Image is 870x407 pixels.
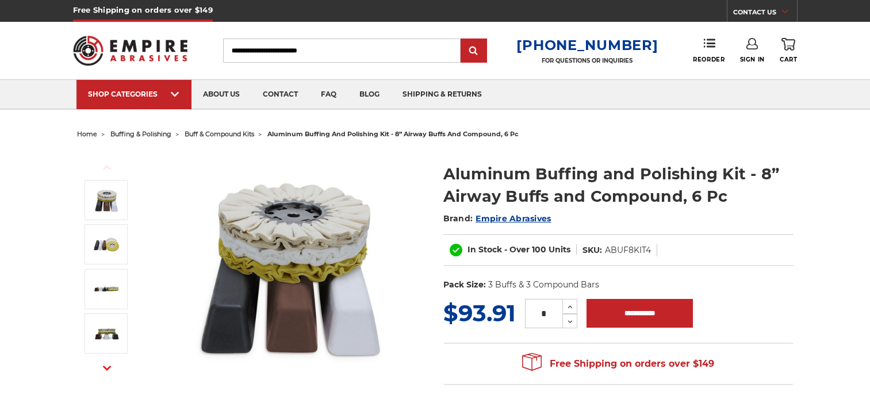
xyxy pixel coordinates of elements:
img: 8 inch airway buffing wheel and compound kit for aluminum [92,186,121,214]
a: Empire Abrasives [476,213,551,224]
a: faq [309,80,348,109]
input: Submit [462,40,485,63]
div: SHOP CATEGORIES [88,90,180,98]
a: blog [348,80,391,109]
img: 8 inch airway buffing wheel and compound kit for aluminum [175,151,405,381]
dt: Pack Size: [443,279,486,291]
span: Free Shipping on orders over $149 [522,352,714,375]
a: CONTACT US [733,6,797,22]
a: Cart [780,38,797,63]
img: Empire Abrasives [73,28,188,73]
dd: 3 Buffs & 3 Compound Bars [488,279,599,291]
a: buffing & polishing [110,130,171,138]
img: Aluminum 8 inch airway buffing wheel and compound kit [92,230,121,259]
dd: ABUF8KIT4 [605,244,651,256]
a: shipping & returns [391,80,493,109]
button: Previous [93,155,121,180]
a: home [77,130,97,138]
span: aluminum buffing and polishing kit - 8” airway buffs and compound, 6 pc [267,130,519,138]
a: buff & compound kits [185,130,254,138]
span: Sign In [740,56,765,63]
span: Cart [780,56,797,63]
span: Brand: [443,213,473,224]
a: [PHONE_NUMBER] [516,37,658,53]
span: In Stock [467,244,502,255]
span: 100 [532,244,546,255]
span: - Over [504,244,530,255]
p: FOR QUESTIONS OR INQUIRIES [516,57,658,64]
span: $93.91 [443,299,516,327]
dt: SKU: [582,244,602,256]
button: Next [93,355,121,380]
span: Reorder [693,56,725,63]
img: Aluminum Buffing and Polishing Kit - 8” Airway Buffs and Compound, 6 Pc [92,319,121,348]
a: Reorder [693,38,725,63]
h1: Aluminum Buffing and Polishing Kit - 8” Airway Buffs and Compound, 6 Pc [443,163,794,208]
img: Aluminum Buffing and Polishing Kit - 8” Airway Buffs and Compound, 6 Pc [92,275,121,304]
a: contact [251,80,309,109]
span: Units [549,244,570,255]
a: about us [191,80,251,109]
